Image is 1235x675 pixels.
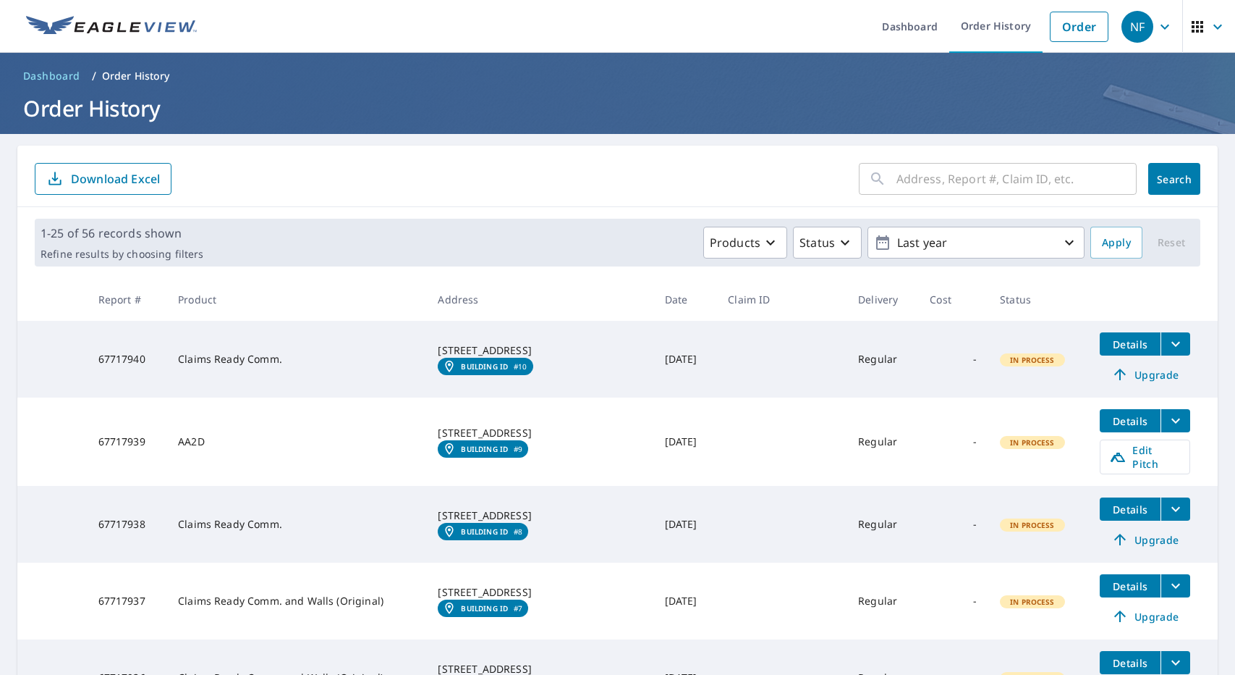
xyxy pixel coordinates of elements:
td: Claims Ready Comm. [166,486,426,563]
td: AA2D [166,398,426,486]
div: [STREET_ADDRESS] [438,585,641,600]
td: - [918,321,988,398]
span: Search [1160,172,1189,186]
a: Building ID#8 [438,523,528,540]
td: 67717938 [87,486,167,563]
a: Upgrade [1100,363,1190,386]
td: - [918,398,988,486]
button: detailsBtn-67717939 [1100,409,1160,432]
a: Upgrade [1100,528,1190,551]
p: Status [799,234,835,251]
span: In Process [1001,437,1064,448]
td: 67717940 [87,321,167,398]
button: detailsBtn-67717937 [1100,574,1160,598]
td: - [918,563,988,640]
button: filesDropdownBtn-67717936 [1160,651,1190,674]
li: / [92,67,96,85]
span: Details [1108,656,1152,670]
td: [DATE] [653,563,716,640]
em: Building ID [461,604,508,613]
div: [STREET_ADDRESS] [438,426,641,440]
button: filesDropdownBtn-67717938 [1160,498,1190,521]
th: Product [166,278,426,321]
p: Last year [891,230,1061,256]
span: Details [1108,414,1152,428]
img: EV Logo [26,16,197,38]
p: Refine results by choosing filters [41,248,203,261]
td: [DATE] [653,486,716,563]
button: detailsBtn-67717938 [1100,498,1160,521]
span: Edit Pitch [1109,443,1181,471]
p: Download Excel [71,171,160,187]
span: Details [1108,337,1152,351]
th: Date [653,278,716,321]
h1: Order History [17,93,1218,123]
p: Order History [102,69,170,83]
button: Last year [867,227,1085,259]
button: filesDropdownBtn-67717937 [1160,574,1190,598]
th: Cost [918,278,988,321]
a: Building ID#7 [438,600,528,617]
span: In Process [1001,355,1064,365]
th: Report # [87,278,167,321]
input: Address, Report #, Claim ID, etc. [896,159,1137,199]
em: Building ID [461,362,508,371]
td: - [918,486,988,563]
td: 67717937 [87,563,167,640]
em: Building ID [461,445,508,453]
span: Details [1108,579,1152,593]
p: Products [710,234,760,251]
td: Claims Ready Comm. and Walls (Original) [166,563,426,640]
button: Search [1148,163,1200,195]
button: detailsBtn-67717940 [1100,332,1160,356]
a: Order [1050,12,1108,42]
th: Delivery [846,278,918,321]
th: Status [988,278,1088,321]
span: Upgrade [1108,531,1181,548]
button: Products [703,227,787,259]
td: Regular [846,321,918,398]
a: Building ID#9 [438,440,528,458]
a: Upgrade [1100,605,1190,628]
div: [STREET_ADDRESS] [438,508,641,523]
span: Apply [1102,234,1131,252]
em: Building ID [461,527,508,536]
span: Upgrade [1108,366,1181,383]
td: [DATE] [653,398,716,486]
button: Status [793,227,862,259]
th: Claim ID [716,278,846,321]
nav: breadcrumb [17,64,1218,88]
div: [STREET_ADDRESS] [438,343,641,358]
span: In Process [1001,520,1064,530]
span: Details [1108,503,1152,516]
button: filesDropdownBtn-67717940 [1160,332,1190,356]
td: 67717939 [87,398,167,486]
button: Apply [1090,227,1142,259]
td: Regular [846,563,918,640]
a: Edit Pitch [1100,440,1190,474]
button: detailsBtn-67717936 [1100,651,1160,674]
th: Address [426,278,653,321]
span: Upgrade [1108,608,1181,625]
span: Dashboard [23,69,80,83]
a: Dashboard [17,64,86,88]
td: [DATE] [653,321,716,398]
td: Claims Ready Comm. [166,321,426,398]
button: filesDropdownBtn-67717939 [1160,409,1190,432]
a: Building ID#10 [438,358,532,375]
button: Download Excel [35,163,171,195]
td: Regular [846,398,918,486]
span: In Process [1001,597,1064,607]
div: NF [1121,11,1153,43]
td: Regular [846,486,918,563]
p: 1-25 of 56 records shown [41,225,203,242]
